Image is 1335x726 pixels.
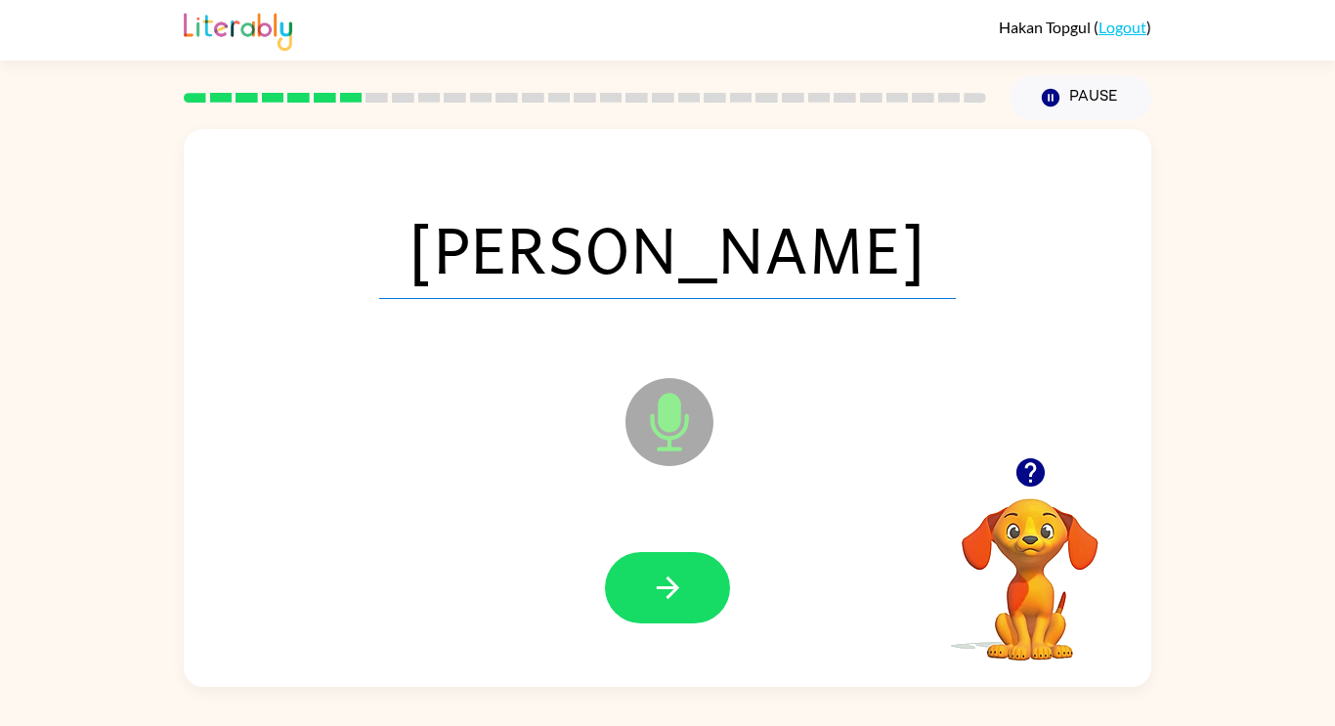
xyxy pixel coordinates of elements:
a: Logout [1098,18,1146,36]
img: Literably [184,8,292,51]
span: [PERSON_NAME] [379,197,956,299]
div: ( ) [999,18,1151,36]
button: Pause [1010,75,1151,120]
span: Hakan Topgul [999,18,1094,36]
video: Your browser must support playing .mp4 files to use Literably. Please try using another browser. [932,468,1128,663]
